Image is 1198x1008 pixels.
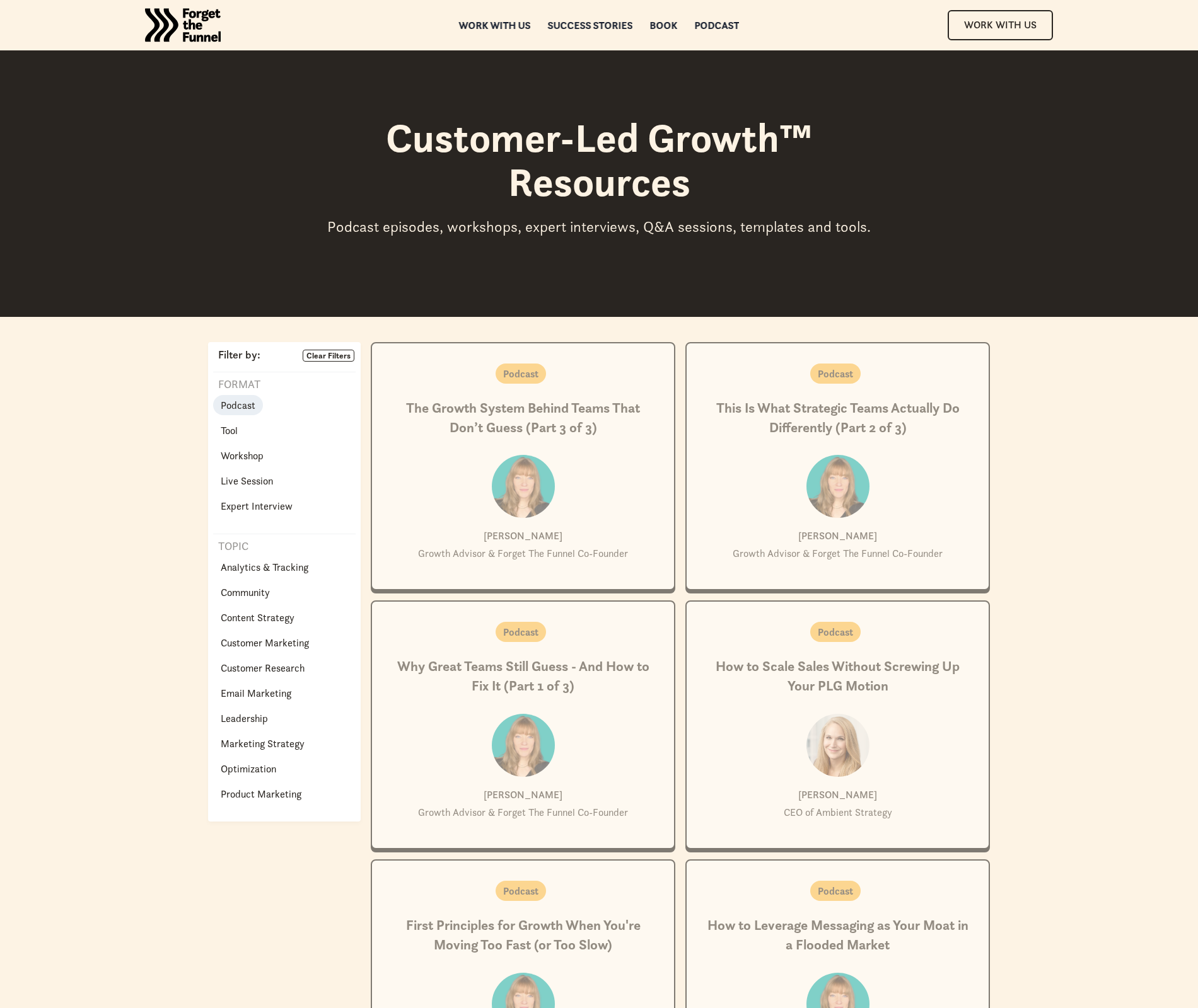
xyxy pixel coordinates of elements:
[784,807,892,818] p: CEO of Ambient Strategy
[503,883,538,898] p: Podcast
[685,342,990,591] a: PodcastThis Is What Strategic Teams Actually Do Differently (Part 2 of 3)[PERSON_NAME]Growth Advi...
[213,733,312,753] a: Marketing Strategy
[818,883,853,898] p: Podcast
[418,807,628,818] p: Growth Advisor & Forget The Funnel Co-Founder
[221,736,305,751] p: Marketing Strategy
[213,420,245,440] a: Tool
[392,399,654,438] h3: The Growth System Behind Teams That Don’t Guess (Part 3 of 3)
[213,496,300,516] a: Expert Interview
[733,548,943,559] p: Growth Advisor & Forget The Funnel Co-Founder
[221,685,291,701] p: Email Marketing
[392,657,654,696] h3: Why Great Teams Still Guess - And How to Fix It (Part 1 of 3)
[213,445,271,466] a: Workshop
[221,423,238,438] p: Tool
[213,557,316,577] a: Analytics & Tracking
[213,377,260,392] p: Format
[221,448,264,463] p: Workshop
[221,398,255,413] p: Podcast
[798,530,877,541] p: [PERSON_NAME]
[221,498,293,513] p: Expert Interview
[685,600,990,849] a: PodcastHow to Scale Sales Without Screwing Up Your PLG Motion[PERSON_NAME]CEO of Ambient Strategy
[213,708,276,728] a: Leadership
[484,789,562,799] p: [PERSON_NAME]
[221,786,301,801] p: Product Marketing
[695,21,740,30] a: Podcast
[707,657,968,696] h3: How to Scale Sales Without Screwing Up Your PLG Motion
[948,10,1053,40] a: Work With Us
[221,660,305,675] p: Customer Research
[707,916,968,955] h3: How to Leverage Messaging as Your Moat in a Flooded Market
[818,366,853,381] p: Podcast
[221,711,268,726] p: Leadership
[221,473,273,488] p: Live Session
[707,399,968,438] h3: This Is What Strategic Teams Actually Do Differently (Part 2 of 3)
[459,21,531,30] a: Work with us
[650,21,678,30] a: Book
[818,624,853,639] p: Podcast
[213,350,260,361] p: Filter by:
[213,759,284,779] a: Optimization
[392,916,654,955] h3: First Principles for Growth When You're Moving Too Fast (or Too Slow)
[213,633,317,653] a: Customer Marketing
[371,600,675,849] a: PodcastWhy Great Teams Still Guess - And How to Fix It (Part 1 of 3)[PERSON_NAME]Growth Advisor &...
[213,683,299,703] a: Email Marketing
[213,395,263,415] a: Podcast
[303,350,354,362] a: Clear Filters
[418,548,628,559] p: Growth Advisor & Forget The Funnel Co-Founder
[213,539,248,554] p: Topic
[503,624,538,639] p: Podcast
[484,530,562,541] p: [PERSON_NAME]
[213,471,281,491] a: Live Session
[221,635,309,650] p: Customer Marketing
[548,21,633,30] a: Success Stories
[221,559,308,575] p: Analytics & Tracking
[798,789,877,799] p: [PERSON_NAME]
[315,116,883,205] h1: Customer-Led Growth™ Resources
[315,217,883,236] div: Podcast episodes, workshops, expert interviews, Q&A sessions, templates and tools.
[213,607,302,627] a: Content Strategy
[213,658,312,678] a: Customer Research
[213,582,277,602] a: Community
[213,784,309,804] a: Product Marketing
[221,761,276,776] p: Optimization
[371,342,675,591] a: PodcastThe Growth System Behind Teams That Don’t Guess (Part 3 of 3)[PERSON_NAME]Growth Advisor &...
[221,610,294,625] p: Content Strategy
[221,585,270,600] p: Community
[503,366,538,381] p: Podcast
